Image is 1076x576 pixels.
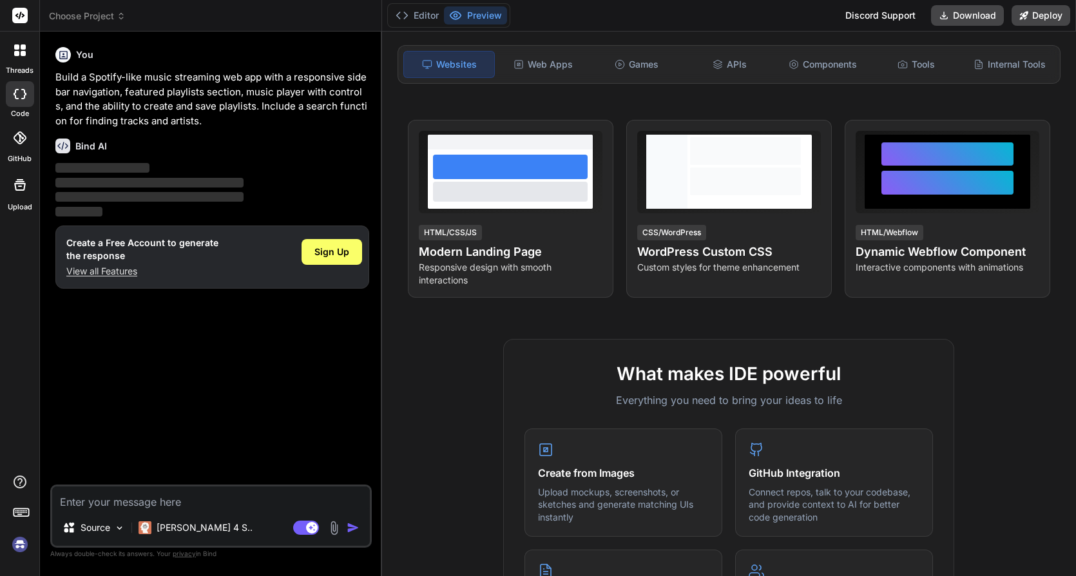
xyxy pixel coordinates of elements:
[444,6,507,24] button: Preview
[173,550,196,557] span: privacy
[75,140,107,153] h6: Bind AI
[419,243,602,261] h4: Modern Landing Page
[838,5,923,26] div: Discord Support
[637,261,821,274] p: Custom styles for theme enhancement
[55,178,244,187] span: ‌
[11,108,29,119] label: code
[637,243,821,261] h4: WordPress Custom CSS
[55,163,149,173] span: ‌
[327,521,341,535] img: attachment
[66,265,218,278] p: View all Features
[49,10,126,23] span: Choose Project
[55,207,102,216] span: ‌
[6,65,34,76] label: threads
[538,465,709,481] h4: Create from Images
[55,70,369,128] p: Build a Spotify-like music streaming web app with a responsive sidebar navigation, featured playl...
[50,548,372,560] p: Always double-check its answers. Your in Bind
[778,51,869,78] div: Components
[684,51,775,78] div: APIs
[964,51,1055,78] div: Internal Tools
[538,486,709,524] p: Upload mockups, screenshots, or sketches and generate matching UIs instantly
[81,521,110,534] p: Source
[114,523,125,533] img: Pick Models
[66,236,218,262] h1: Create a Free Account to generate the response
[749,486,919,524] p: Connect repos, talk to your codebase, and provide context to AI for better code generation
[749,465,919,481] h4: GitHub Integration
[1012,5,1070,26] button: Deploy
[55,192,244,202] span: ‌
[76,48,93,61] h6: You
[497,51,588,78] div: Web Apps
[856,261,1039,274] p: Interactive components with animations
[419,261,602,287] p: Responsive design with smooth interactions
[8,153,32,164] label: GitHub
[524,392,933,408] p: Everything you need to bring your ideas to life
[390,6,444,24] button: Editor
[347,521,360,534] img: icon
[591,51,682,78] div: Games
[8,202,32,213] label: Upload
[856,243,1039,261] h4: Dynamic Webflow Component
[870,51,961,78] div: Tools
[403,51,495,78] div: Websites
[931,5,1004,26] button: Download
[637,225,706,240] div: CSS/WordPress
[9,533,31,555] img: signin
[139,521,151,534] img: Claude 4 Sonnet
[419,225,482,240] div: HTML/CSS/JS
[524,360,933,387] h2: What makes IDE powerful
[314,245,349,258] span: Sign Up
[856,225,923,240] div: HTML/Webflow
[157,521,253,534] p: [PERSON_NAME] 4 S..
